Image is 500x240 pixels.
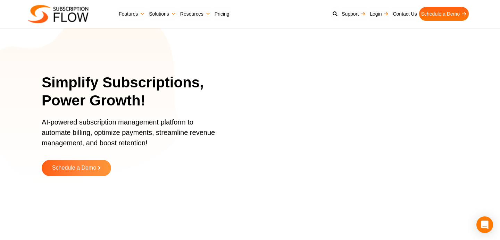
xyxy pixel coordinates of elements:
[476,216,493,233] div: Open Intercom Messenger
[212,7,232,21] a: Pricing
[368,7,391,21] a: Login
[391,7,419,21] a: Contact Us
[42,117,222,155] p: AI-powered subscription management platform to automate billing, optimize payments, streamline re...
[52,165,96,171] span: Schedule a Demo
[340,7,368,21] a: Support
[178,7,212,21] a: Resources
[42,74,231,110] h1: Simplify Subscriptions, Power Growth!
[117,7,147,21] a: Features
[147,7,178,21] a: Solutions
[42,160,111,176] a: Schedule a Demo
[419,7,469,21] a: Schedule a Demo
[28,5,89,23] img: Subscriptionflow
